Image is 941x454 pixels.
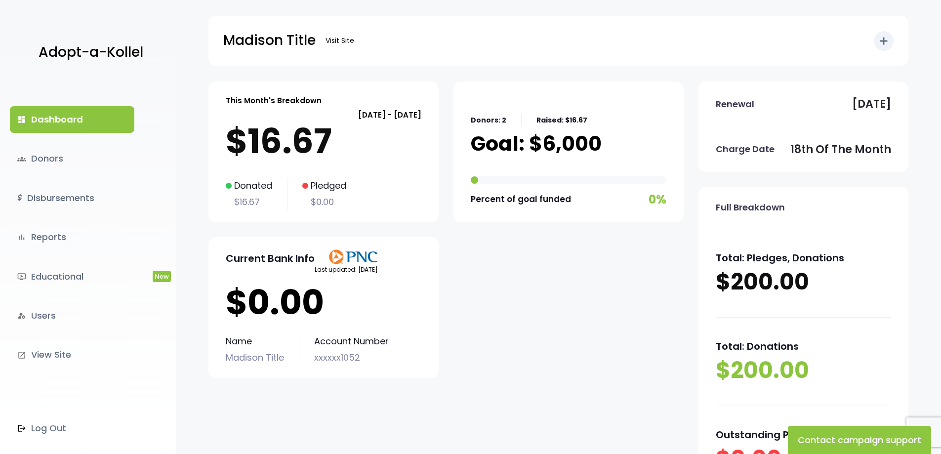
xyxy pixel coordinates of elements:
a: dashboardDashboard [10,106,134,133]
i: bar_chart [17,233,26,242]
i: dashboard [17,115,26,124]
p: Account Number [314,333,389,349]
a: manage_accountsUsers [10,302,134,329]
p: Pledged [302,178,346,194]
p: $16.67 [226,194,272,210]
a: ondemand_videoEducationalNew [10,263,134,290]
p: $0.00 [226,283,421,322]
a: Adopt-a-Kollel [34,29,143,77]
p: $0.00 [302,194,346,210]
p: 18th of the month [790,140,891,160]
p: Percent of goal funded [471,192,571,207]
p: Adopt-a-Kollel [39,40,143,65]
a: Visit Site [321,31,359,50]
a: $Disbursements [10,185,134,211]
img: PNClogo.svg [328,249,378,264]
button: add [874,31,894,51]
a: bar_chartReports [10,224,134,250]
p: [DATE] [852,94,891,114]
p: Raised: $16.67 [536,114,587,126]
p: Goal: $6,000 [471,131,602,156]
p: $200.00 [716,267,891,297]
p: Madison Title [223,28,316,53]
i: add [878,35,890,47]
p: Last updated: [DATE] [315,264,378,275]
i: $ [17,191,22,206]
p: Total: Pledges, Donations [716,249,891,267]
p: $200.00 [716,355,891,386]
i: launch [17,351,26,360]
p: This Month's Breakdown [226,94,322,107]
a: Log Out [10,415,134,442]
p: Name [226,333,284,349]
p: Outstanding Pledges [716,426,891,444]
p: Total: Donations [716,337,891,355]
a: groupsDonors [10,145,134,172]
p: Current Bank Info [226,249,315,267]
p: Renewal [716,96,754,112]
a: launchView Site [10,341,134,368]
p: xxxxxx1052 [314,350,389,366]
p: [DATE] - [DATE] [226,108,421,122]
button: Contact campaign support [788,426,931,454]
p: $16.67 [226,122,421,161]
p: Donated [226,178,272,194]
p: Charge Date [716,141,775,157]
p: Full Breakdown [716,200,785,215]
p: 0% [649,189,666,210]
i: manage_accounts [17,311,26,320]
p: Donors: 2 [471,114,506,126]
i: ondemand_video [17,272,26,281]
span: New [153,271,171,282]
span: groups [17,155,26,164]
p: Madison Title [226,350,284,366]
